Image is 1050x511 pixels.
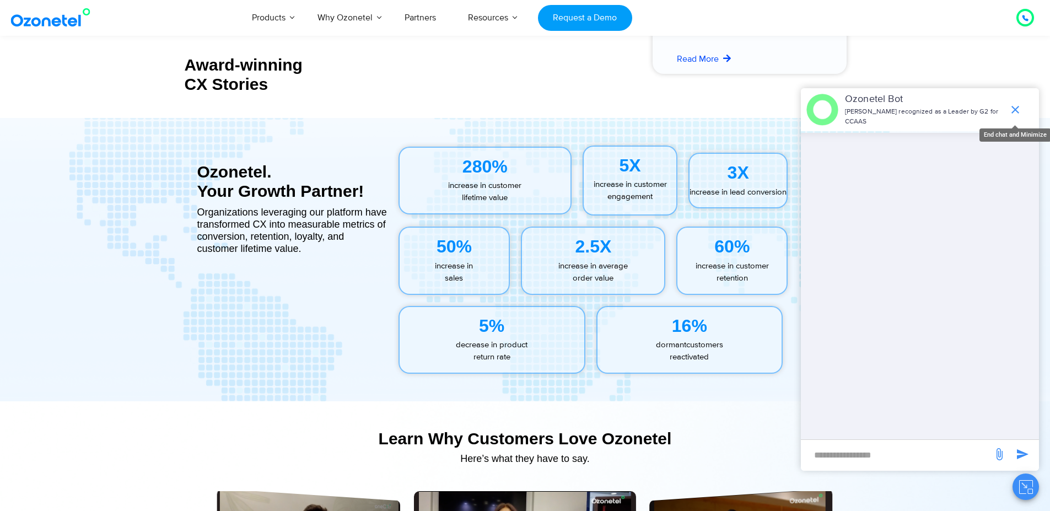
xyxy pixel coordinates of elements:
div: 16% [597,313,782,339]
div: Here’s what they have to say. [192,454,859,464]
div: new-msg-input [806,445,987,465]
p: decrease in product return rate [400,339,584,364]
div: Award-winning CX Stories [185,55,392,94]
div: 3X [690,159,787,186]
div: 280% [400,153,571,180]
div: 50% [400,233,509,260]
span: end chat or minimize [1004,99,1026,121]
div: 5% [400,313,584,339]
div: 60% [677,233,787,260]
p: increase in average order value [522,260,664,285]
p: increase in sales [400,260,509,285]
button: Close chat [1013,474,1039,500]
div: Learn Why Customers Love Ozonetel​ [192,429,859,448]
a: Request a Demo [538,5,632,31]
p: increase in customer engagement [584,179,676,203]
span: send message [1011,443,1033,465]
p: [PERSON_NAME] recognized as a Leader by G2 for CCAAS [845,107,1003,127]
img: header [806,94,838,126]
div: 5X [584,152,676,179]
div: Organizations leveraging our platform have transformed CX into measurable metrics of conversion, ... [197,206,387,255]
div: Ozonetel. Your Growth Partner! [197,162,387,201]
p: increase in lead conversion [690,186,787,199]
p: increase in customer retention [677,260,787,285]
div: 2.5X [522,233,664,260]
p: customers reactivated [597,339,782,364]
span: send message [988,443,1010,465]
span: dormant [656,340,686,350]
p: increase in customer lifetime value [400,180,571,205]
a: Read More [677,52,733,66]
p: Ozonetel Bot [845,92,1003,107]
